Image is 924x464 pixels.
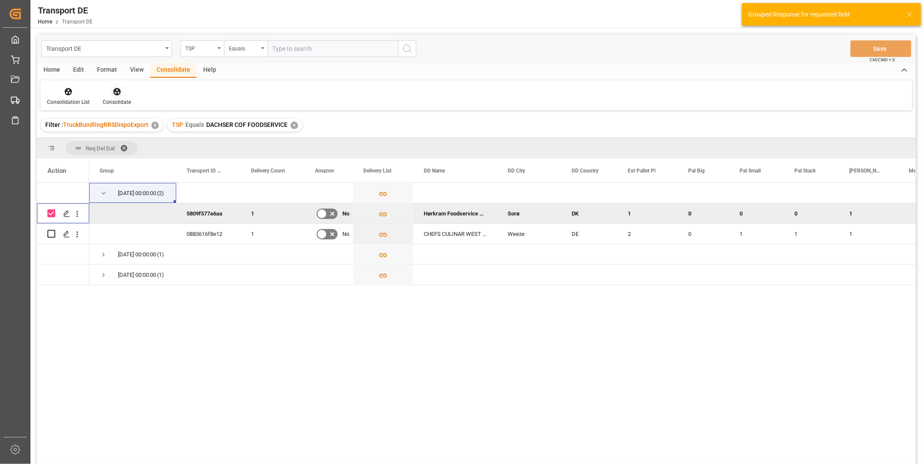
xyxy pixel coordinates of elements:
[839,224,898,244] div: 1
[729,224,784,244] div: 1
[398,40,416,57] button: search button
[118,245,156,265] div: [DATE] 00:00:00
[342,224,349,244] span: No
[47,167,66,175] div: Action
[45,121,63,128] span: Filter :
[784,203,839,223] div: 0
[729,203,784,223] div: 0
[315,168,334,174] span: Amazon
[678,203,729,223] div: 0
[124,63,150,78] div: View
[251,168,285,174] span: Delivery Count
[784,224,839,244] div: 1
[342,204,349,224] span: No
[63,121,148,128] span: TruckBundlingRRSDispoExport
[103,98,131,106] div: Consolidate
[150,63,197,78] div: Consolidate
[41,40,172,57] button: open menu
[176,224,241,244] div: 0883616f8e12
[151,122,159,129] div: ✕
[572,168,599,174] span: DD Country
[38,4,93,17] div: Transport DE
[47,98,90,106] div: Consolidation List
[363,168,392,174] span: Delivery List
[268,40,398,57] input: Type to search
[497,224,561,244] div: Weeze
[849,168,880,174] span: [PERSON_NAME]
[37,63,67,78] div: Home
[740,168,761,174] span: Pal Small
[497,203,561,223] div: Sorø
[241,203,305,223] div: 1
[176,203,241,223] div: 5809f577a6aa
[157,245,164,265] span: (1)
[850,40,911,57] button: Save
[181,40,224,57] button: open menu
[37,224,89,244] div: Press SPACE to select this row.
[617,203,678,223] div: 1
[197,63,223,78] div: Help
[118,183,156,203] div: [DATE] 00:00:00
[413,224,497,244] div: CHEFS CULINAR WEST (Weeze)
[617,224,678,244] div: 2
[628,168,656,174] span: Est Pallet Pl
[185,121,204,128] span: Equals
[229,43,258,53] div: Equals
[413,203,497,223] div: Hørkram Foodservice A/S
[561,203,617,223] div: DK
[90,63,124,78] div: Format
[206,121,288,128] span: DACHSER COF FOODSERVICE
[224,40,268,57] button: open menu
[86,145,115,152] span: Req Del Dat
[748,10,898,19] div: Grouped Response for requested field
[100,168,114,174] span: Group
[172,121,183,128] span: TSP
[839,203,898,223] div: 1
[37,203,89,224] div: Press SPACE to deselect this row.
[678,224,729,244] div: 0
[241,224,305,244] div: 1
[37,244,89,265] div: Press SPACE to select this row.
[67,63,90,78] div: Edit
[38,19,52,25] a: Home
[508,168,525,174] span: DD City
[870,56,895,63] span: Ctrl/CMD + S
[157,265,164,285] span: (1)
[561,224,617,244] div: DE
[118,265,156,285] div: [DATE] 00:00:00
[688,168,705,174] span: Pal Big
[794,168,816,174] span: Pal Stack
[37,183,89,203] div: Press SPACE to select this row.
[157,183,164,203] span: (2)
[185,43,215,53] div: TSP
[187,168,222,174] span: Transport ID Logward
[46,43,162,53] div: Transport DE
[37,265,89,285] div: Press SPACE to select this row.
[424,168,445,174] span: DD Name
[291,122,298,129] div: ✕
